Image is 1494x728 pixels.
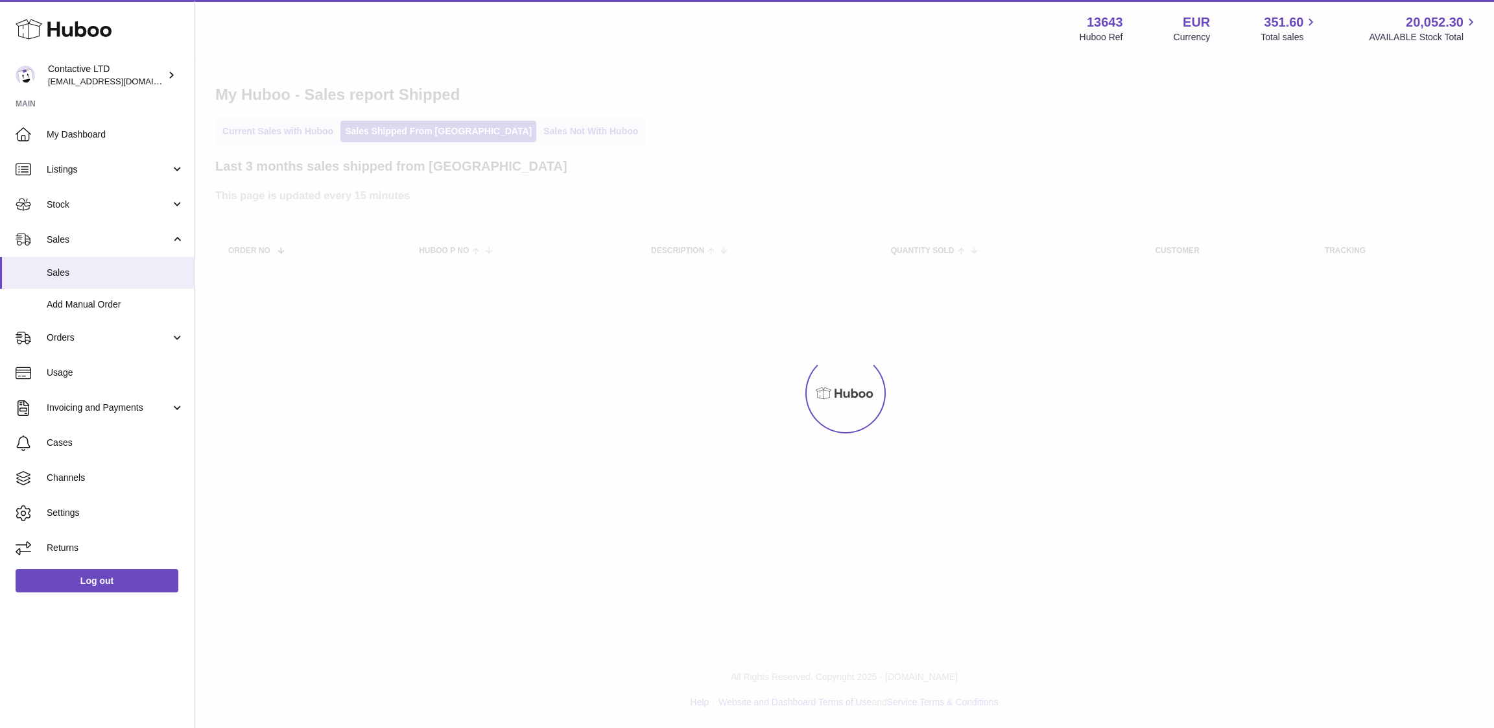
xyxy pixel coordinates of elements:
a: 20,052.30 AVAILABLE Stock Total [1369,14,1478,43]
span: 351.60 [1264,14,1303,31]
span: Cases [47,437,184,449]
img: soul@SOWLhome.com [16,66,35,85]
strong: EUR [1183,14,1210,31]
span: Listings [47,164,171,176]
span: Total sales [1261,31,1318,43]
div: Currency [1174,31,1211,43]
a: Log out [16,569,178,592]
span: Stock [47,199,171,211]
span: Returns [47,542,184,554]
a: 351.60 Total sales [1261,14,1318,43]
span: 20,052.30 [1406,14,1464,31]
span: AVAILABLE Stock Total [1369,31,1478,43]
span: Invoicing and Payments [47,402,171,414]
span: Sales [47,267,184,279]
span: My Dashboard [47,128,184,141]
span: Add Manual Order [47,298,184,311]
span: Settings [47,507,184,519]
span: [EMAIL_ADDRESS][DOMAIN_NAME] [48,76,191,86]
div: Huboo Ref [1080,31,1123,43]
strong: 13643 [1087,14,1123,31]
span: Channels [47,472,184,484]
div: Contactive LTD [48,63,165,88]
span: Usage [47,367,184,379]
span: Orders [47,332,171,344]
span: Sales [47,234,171,246]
